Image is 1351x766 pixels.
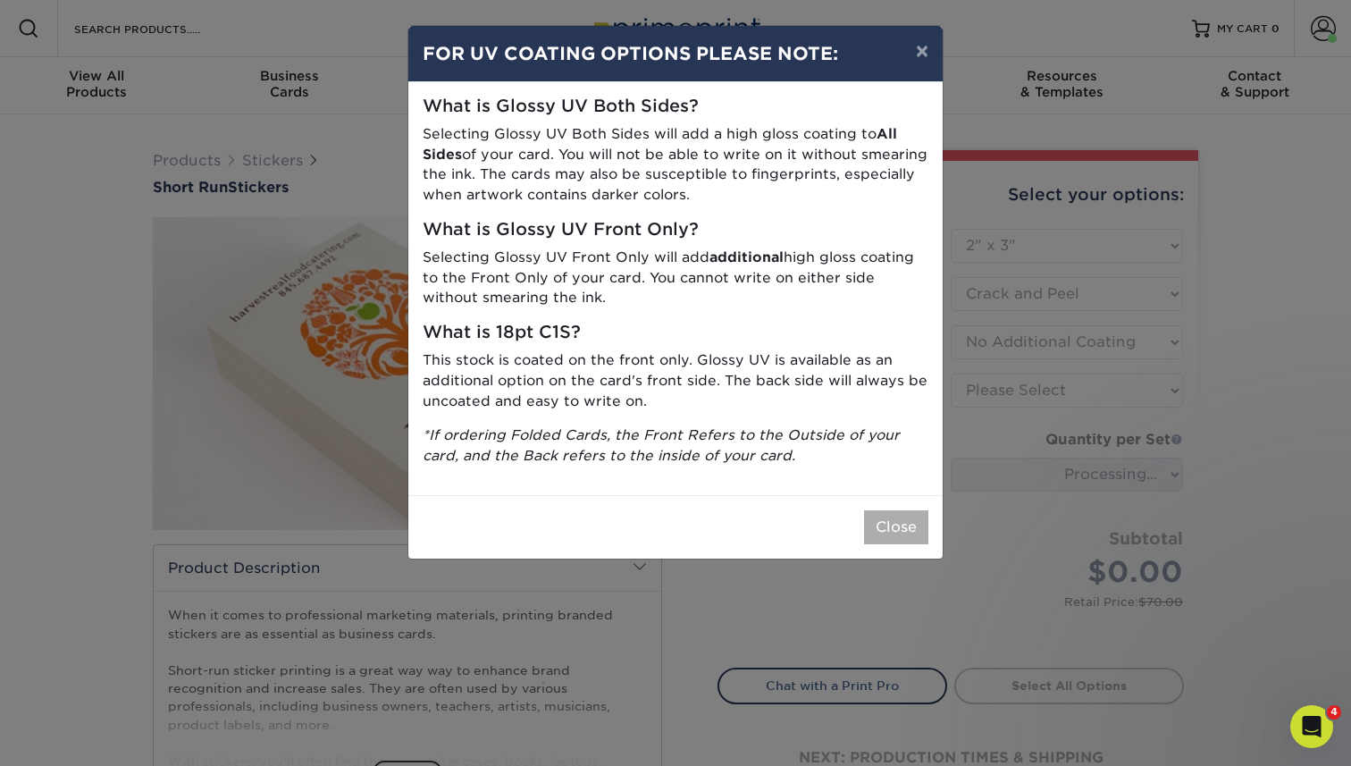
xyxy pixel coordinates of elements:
[423,426,900,464] i: *If ordering Folded Cards, the Front Refers to the Outside of your card, and the Back refers to t...
[709,248,784,265] strong: additional
[423,97,928,117] h5: What is Glossy UV Both Sides?
[423,350,928,411] p: This stock is coated on the front only. Glossy UV is available as an additional option on the car...
[423,40,928,67] h4: FOR UV COATING OPTIONS PLEASE NOTE:
[864,510,928,544] button: Close
[423,248,928,308] p: Selecting Glossy UV Front Only will add high gloss coating to the Front Only of your card. You ca...
[423,220,928,240] h5: What is Glossy UV Front Only?
[423,124,928,206] p: Selecting Glossy UV Both Sides will add a high gloss coating to of your card. You will not be abl...
[1327,705,1341,720] span: 4
[423,323,928,343] h5: What is 18pt C1S?
[423,125,897,163] strong: All Sides
[902,26,943,76] button: ×
[1290,705,1333,748] iframe: Intercom live chat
